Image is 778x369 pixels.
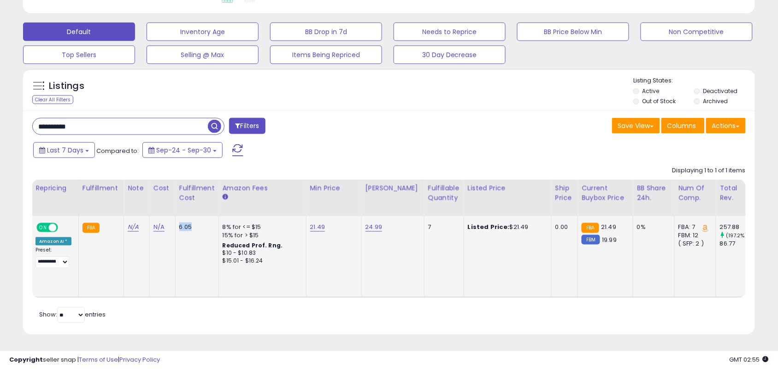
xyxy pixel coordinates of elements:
div: BB Share 24h. [637,183,671,203]
div: Cost [153,183,171,193]
span: Compared to: [96,146,139,155]
a: N/A [153,223,165,232]
button: BB Drop in 7d [270,23,382,41]
span: Last 7 Days [47,146,83,155]
label: Archived [703,97,728,105]
strong: Copyright [9,355,43,364]
small: Amazon Fees. [223,193,228,201]
button: Non Competitive [641,23,753,41]
div: 257.88 [720,223,757,231]
span: 19.99 [602,235,617,244]
button: Needs to Reprice [394,23,506,41]
div: Repricing [35,183,75,193]
button: Top Sellers [23,46,135,64]
div: Amazon AI * [35,237,71,246]
div: 7 [428,223,457,231]
div: 0% [637,223,667,231]
div: seller snap | | [9,356,160,364]
h5: Listings [49,80,84,93]
div: Ship Price [555,183,574,203]
span: Show: entries [39,310,106,319]
button: Save View [612,118,660,134]
button: Default [23,23,135,41]
div: Total Rev. [720,183,754,203]
button: 30 Day Decrease [394,46,506,64]
label: Active [642,87,660,95]
div: Preset: [35,247,71,268]
button: Actions [706,118,746,134]
div: 15% for > $15 [223,231,299,240]
div: Amazon Fees [223,183,302,193]
span: OFF [57,224,71,232]
a: Privacy Policy [119,355,160,364]
a: N/A [128,223,139,232]
button: Items Being Repriced [270,46,382,64]
small: FBM [582,235,600,245]
span: 21.49 [601,223,617,231]
span: 2025-10-8 02:55 GMT [730,355,769,364]
a: 24.99 [365,223,383,232]
div: Fulfillable Quantity [428,183,460,203]
button: Selling @ Max [147,46,259,64]
div: Current Buybox Price [582,183,629,203]
small: (197.2%) [726,232,747,239]
div: $15.01 - $16.24 [223,258,299,265]
div: 0.00 [555,223,571,231]
small: FBA [83,223,100,233]
div: FBA: 7 [678,223,709,231]
button: Inventory Age [147,23,259,41]
div: Fulfillment [83,183,120,193]
div: Num of Comp. [678,183,712,203]
div: 86.77 [720,240,757,248]
div: Note [128,183,146,193]
button: Sep-24 - Sep-30 [142,142,223,158]
span: Sep-24 - Sep-30 [156,146,211,155]
div: ( SFP: 2 ) [678,240,709,248]
div: Fulfillment Cost [179,183,215,203]
span: ON [37,224,49,232]
label: Deactivated [703,87,738,95]
div: $21.49 [468,223,544,231]
label: Out of Stock [642,97,676,105]
button: BB Price Below Min [517,23,629,41]
div: FBM: 12 [678,231,709,240]
button: Last 7 Days [33,142,95,158]
div: 6.05 [179,223,212,231]
p: Listing States: [633,76,755,85]
div: 8% for <= $15 [223,223,299,231]
button: Columns [661,118,705,134]
a: 21.49 [310,223,325,232]
div: Min Price [310,183,358,193]
div: Clear All Filters [32,95,73,104]
div: $10 - $10.83 [223,250,299,258]
div: [PERSON_NAME] [365,183,420,193]
div: Listed Price [468,183,548,193]
span: Columns [667,121,696,130]
small: FBA [582,223,599,233]
div: Displaying 1 to 1 of 1 items [672,166,746,175]
b: Listed Price: [468,223,510,231]
a: Terms of Use [79,355,118,364]
button: Filters [229,118,265,134]
b: Reduced Prof. Rng. [223,241,283,249]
